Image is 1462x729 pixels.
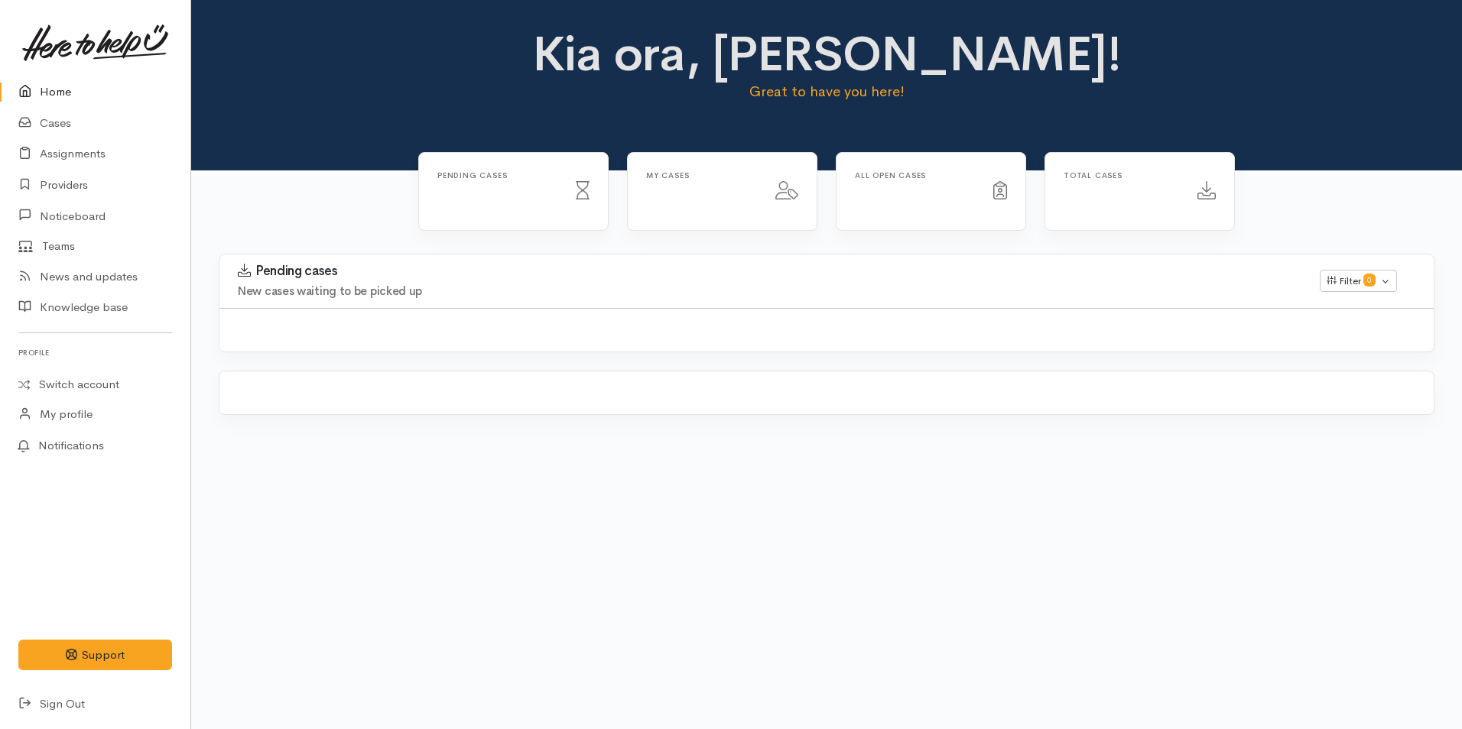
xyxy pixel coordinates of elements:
h6: Profile [18,342,172,363]
h3: Pending cases [238,264,1301,279]
button: Support [18,640,172,671]
button: Filter0 [1320,270,1397,293]
h6: My cases [646,171,757,180]
span: 0 [1363,274,1376,286]
h1: Kia ora, [PERSON_NAME]! [528,28,1126,81]
h6: Pending cases [437,171,557,180]
h4: New cases waiting to be picked up [238,285,1301,298]
h6: All Open cases [855,171,975,180]
p: Great to have you here! [528,81,1126,102]
h6: Total cases [1064,171,1179,180]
